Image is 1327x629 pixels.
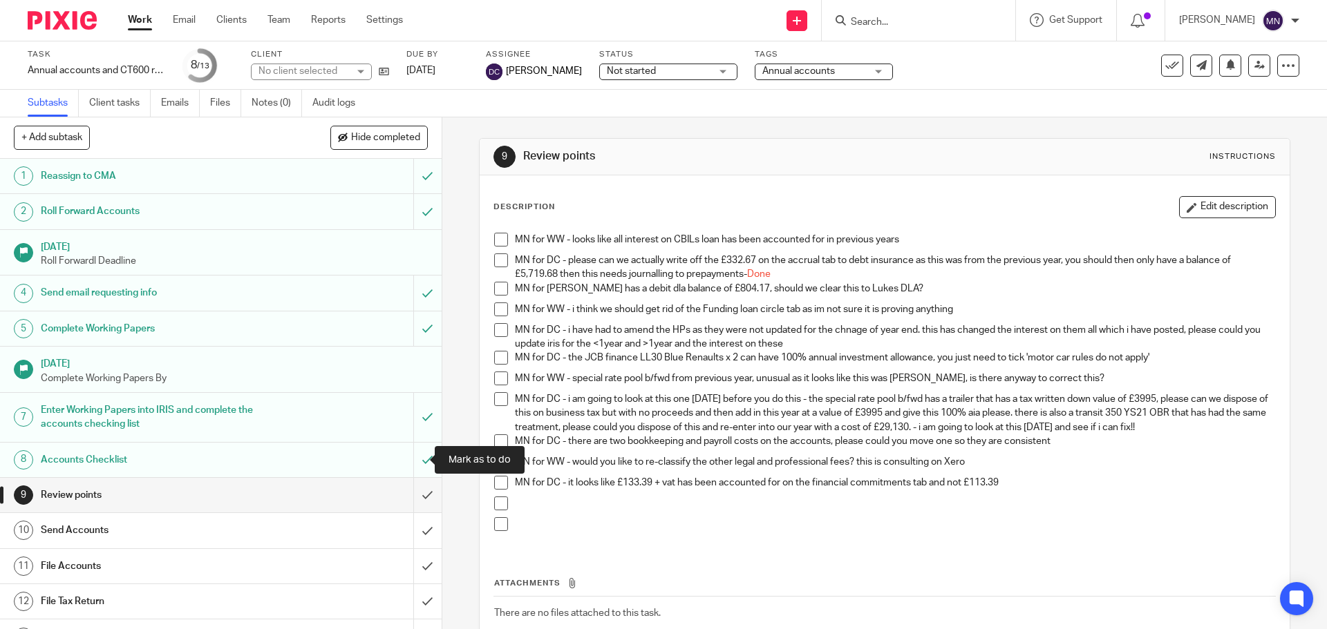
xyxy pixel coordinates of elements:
a: Files [210,90,241,117]
div: Annual accounts and CT600 return [28,64,166,77]
div: 4 [14,284,33,303]
label: Tags [755,49,893,60]
h1: Review points [523,149,914,164]
p: MN for WW - would you like to re-classify the other legal and professional fees? this is consulti... [515,455,1274,469]
p: MN for WW - special rate pool b/fwd from previous year, unusual as it looks like this was [PERSON... [515,371,1274,385]
p: MN for DC - it looks like £133.39 + vat has been accounted for on the financial commitments tab a... [515,476,1274,490]
label: Status [599,49,737,60]
h1: Enter Working Papers into IRIS and complete the accounts checking list [41,400,280,435]
div: 5 [14,319,33,338]
a: Settings [366,13,403,27]
p: MN for DC - please can we actually write off the £332.67 on the accrual tab to debt insurance as ... [515,253,1274,282]
p: Roll Forwardl Deadline [41,254,428,268]
p: MN for DC - i am going to look at this one [DATE] before you do this - the special rate pool b/fw... [515,392,1274,434]
p: MN for DC - the JCB finance LL30 Blue Renaults x 2 can have 100% annual investment allowance, you... [515,351,1274,365]
h1: File Accounts [41,556,280,577]
div: 12 [14,592,33,611]
div: No client selected [258,64,348,78]
h1: Send email requesting info [41,282,280,303]
h1: [DATE] [41,237,428,254]
h1: Roll Forward Accounts [41,201,280,222]
img: Pixie [28,11,97,30]
label: Assignee [486,49,582,60]
p: MN for DC - there are two bookkeeping and payroll costs on the accounts, please could you move on... [515,434,1274,448]
div: 1 [14,166,33,186]
a: Email [173,13,196,27]
p: MN for WW - looks like all interest on CBILs loan has been accounted for in previous years [515,233,1274,246]
p: [PERSON_NAME] [1179,13,1255,27]
a: Reports [311,13,346,27]
h1: Reassign to CMA [41,166,280,186]
div: 9 [14,485,33,505]
span: There are no files attached to this task. [494,608,661,618]
p: Description [493,202,555,213]
a: Subtasks [28,90,79,117]
div: 2 [14,202,33,222]
div: 8 [191,57,209,73]
p: MN for WW - i think we should get rid of the Funding loan circle tab as im not sure it is proving... [515,302,1274,316]
h1: Send Accounts [41,520,280,541]
div: 7 [14,407,33,427]
label: Client [251,49,389,60]
a: Emails [161,90,200,117]
label: Due by [406,49,469,60]
div: 11 [14,557,33,576]
span: Hide completed [351,133,420,144]
a: Team [267,13,290,27]
small: /13 [197,62,209,70]
span: Done [747,269,771,279]
span: [DATE] [406,66,435,75]
div: 10 [14,521,33,540]
h1: Complete Working Papers [41,318,280,339]
a: Client tasks [89,90,151,117]
a: Clients [216,13,247,27]
button: Hide completed [330,126,428,149]
span: Attachments [494,579,561,587]
input: Search [849,17,974,29]
h1: Review points [41,485,280,505]
h1: File Tax Return [41,591,280,612]
span: [PERSON_NAME] [506,64,582,78]
button: Edit description [1179,196,1276,218]
button: + Add subtask [14,126,90,149]
h1: Accounts Checklist [41,449,280,470]
label: Task [28,49,166,60]
a: Notes (0) [252,90,302,117]
div: Instructions [1210,151,1276,162]
span: Annual accounts [762,66,835,76]
img: svg%3E [486,64,502,80]
p: Complete Working Papers By [41,371,428,385]
p: MN for [PERSON_NAME] has a debit dla balance of £804.17, should we clear this to Lukes DLA? [515,282,1274,296]
a: Audit logs [312,90,366,117]
span: Not started [607,66,656,76]
span: Get Support [1049,15,1102,25]
div: 9 [493,146,516,168]
h1: [DATE] [41,354,428,371]
a: Work [128,13,152,27]
p: MN for DC - i have had to amend the HPs as they were not updated for the chnage of year end. this... [515,323,1274,351]
img: svg%3E [1262,10,1284,32]
div: 8 [14,450,33,470]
